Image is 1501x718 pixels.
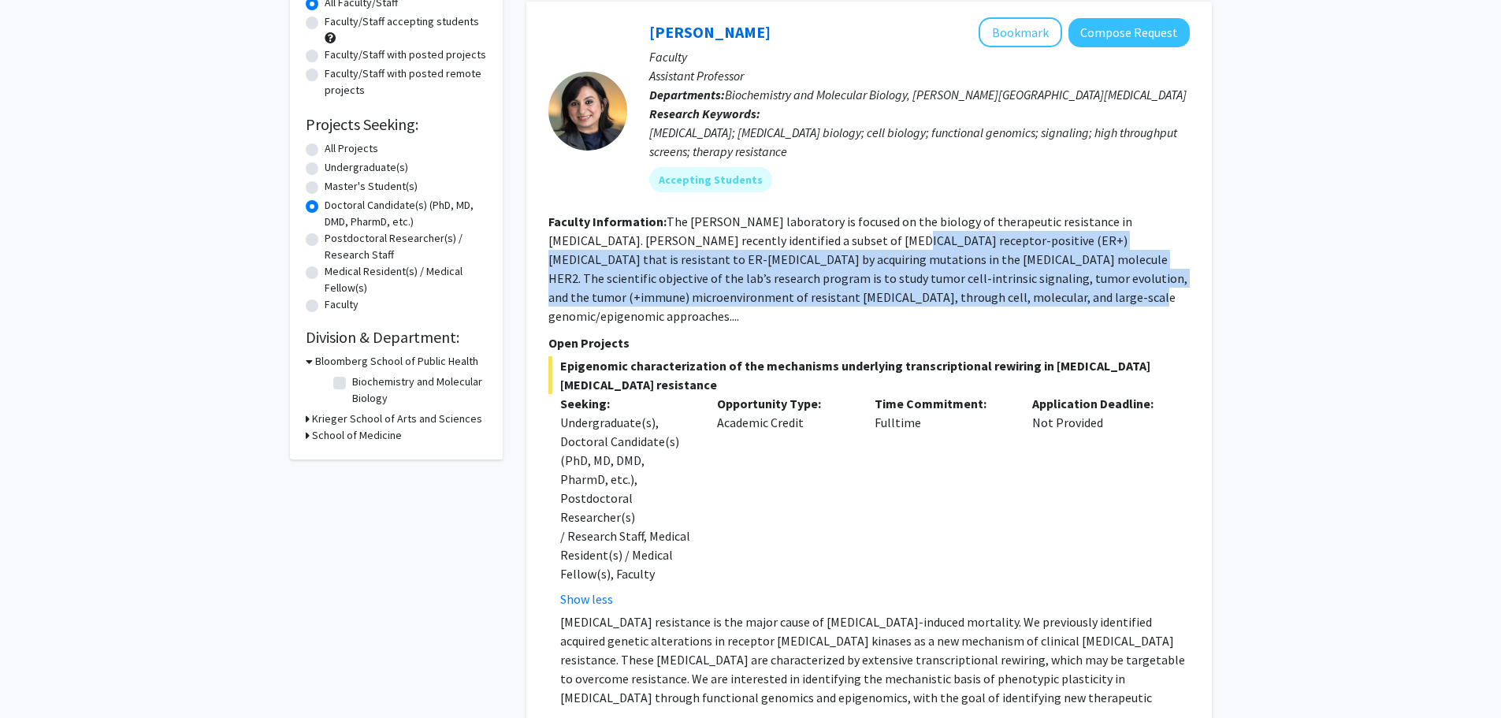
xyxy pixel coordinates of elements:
div: [MEDICAL_DATA]; [MEDICAL_DATA] biology; cell biology; functional genomics; signaling; high throug... [649,123,1190,161]
h2: Projects Seeking: [306,115,487,134]
button: Add Utthara Nayar to Bookmarks [979,17,1062,47]
label: Doctoral Candidate(s) (PhD, MD, DMD, PharmD, etc.) [325,197,487,230]
label: Faculty/Staff with posted remote projects [325,65,487,99]
button: Show less [560,590,613,608]
p: Assistant Professor [649,66,1190,85]
label: Biochemistry and Molecular Biology [352,374,483,407]
div: Undergraduate(s), Doctoral Candidate(s) (PhD, MD, DMD, PharmD, etc.), Postdoctoral Researcher(s) ... [560,413,694,583]
button: Compose Request to Utthara Nayar [1068,18,1190,47]
label: Undergraduate(s) [325,159,408,176]
div: Fulltime [863,394,1020,608]
h2: Division & Department: [306,328,487,347]
div: Academic Credit [705,394,863,608]
p: Open Projects [548,333,1190,352]
p: Time Commitment: [875,394,1009,413]
label: Postdoctoral Researcher(s) / Research Staff [325,230,487,263]
div: Not Provided [1020,394,1178,608]
b: Faculty Information: [548,214,667,229]
h3: Krieger School of Arts and Sciences [312,411,482,427]
a: [PERSON_NAME] [649,22,771,42]
label: Faculty/Staff with posted projects [325,47,486,63]
label: Faculty [325,296,359,313]
p: Faculty [649,47,1190,66]
b: Departments: [649,87,725,102]
h3: Bloomberg School of Public Health [315,353,478,370]
p: Application Deadline: [1032,394,1166,413]
label: Master's Student(s) [325,178,418,195]
label: Medical Resident(s) / Medical Fellow(s) [325,263,487,296]
p: Opportunity Type: [717,394,851,413]
fg-read-more: The [PERSON_NAME] laboratory is focused on the biology of therapeutic resistance in [MEDICAL_DATA... [548,214,1187,324]
iframe: Chat [12,647,67,706]
h3: School of Medicine [312,427,402,444]
label: Faculty/Staff accepting students [325,13,479,30]
label: All Projects [325,140,378,157]
span: Biochemistry and Molecular Biology, [PERSON_NAME][GEOGRAPHIC_DATA][MEDICAL_DATA] [725,87,1187,102]
p: Seeking: [560,394,694,413]
span: Epigenomic characterization of the mechanisms underlying transcriptional rewiring in [MEDICAL_DAT... [548,356,1190,394]
b: Research Keywords: [649,106,760,121]
mat-chip: Accepting Students [649,167,772,192]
